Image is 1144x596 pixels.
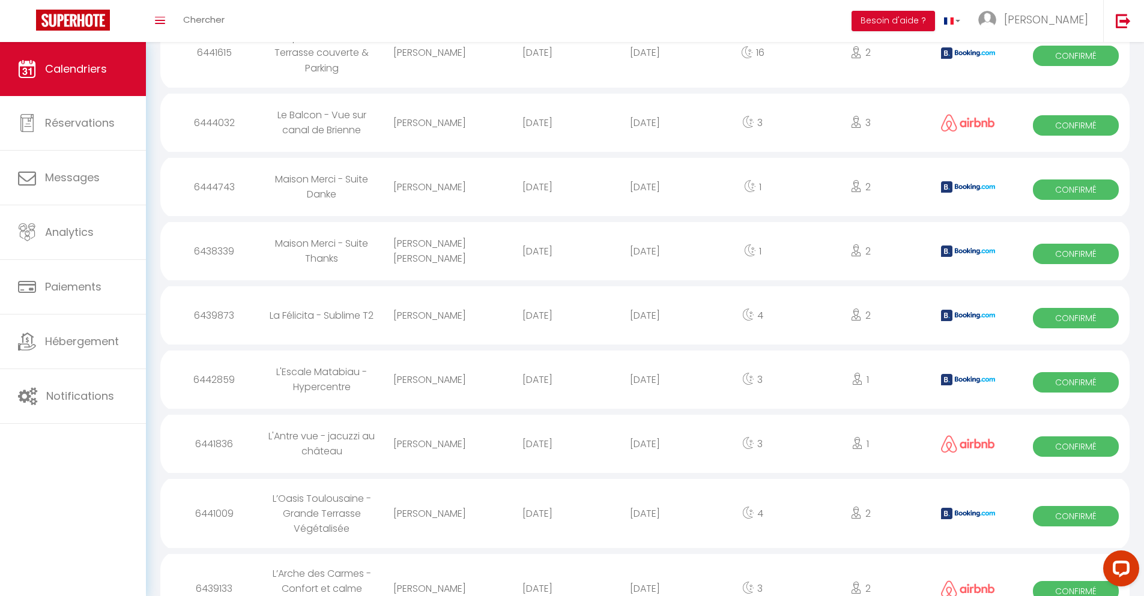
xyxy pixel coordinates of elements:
[1033,308,1119,328] span: Confirmé
[45,224,94,239] span: Analytics
[160,296,268,335] div: 6439873
[591,232,698,271] div: [DATE]
[45,61,107,76] span: Calendriers
[45,279,101,294] span: Paiements
[483,103,591,142] div: [DATE]
[807,232,914,271] div: 2
[376,296,483,335] div: [PERSON_NAME]
[160,103,268,142] div: 6444032
[376,103,483,142] div: [PERSON_NAME]
[268,95,375,149] div: Le Balcon - Vue sur canal de Brienne
[36,10,110,31] img: Super Booking
[591,103,698,142] div: [DATE]
[699,424,807,463] div: 3
[807,360,914,399] div: 1
[1004,12,1088,27] span: [PERSON_NAME]
[1116,13,1131,28] img: logout
[45,115,115,130] span: Réservations
[160,232,268,271] div: 6438339
[160,167,268,206] div: 6444743
[1094,546,1144,596] iframe: LiveChat chat widget
[807,103,914,142] div: 3
[699,33,807,72] div: 16
[268,18,375,87] div: Capri - Sublime T2, Terrasse couverte & Parking
[807,33,914,72] div: 2
[45,334,119,349] span: Hébergement
[591,494,698,533] div: [DATE]
[1033,244,1119,264] span: Confirmé
[591,33,698,72] div: [DATE]
[941,181,995,193] img: booking2.png
[807,424,914,463] div: 1
[941,114,995,131] img: airbnb2.png
[46,388,114,403] span: Notifications
[1033,372,1119,393] span: Confirmé
[1033,436,1119,457] span: Confirmé
[483,33,591,72] div: [DATE]
[483,296,591,335] div: [DATE]
[483,167,591,206] div: [DATE]
[376,360,483,399] div: [PERSON_NAME]
[941,508,995,519] img: booking2.png
[699,296,807,335] div: 4
[483,494,591,533] div: [DATE]
[268,224,375,278] div: Maison Merci - Suite Thanks
[591,424,698,463] div: [DATE]
[268,479,375,548] div: L’Oasis Toulousaine - Grande Terrasse Végétalisée
[183,13,225,26] span: Chercher
[268,417,375,471] div: L'Antre vue - jacuzzi au château
[591,296,698,335] div: [DATE]
[699,494,807,533] div: 4
[376,33,483,72] div: [PERSON_NAME]
[483,232,591,271] div: [DATE]
[45,170,100,185] span: Messages
[807,167,914,206] div: 2
[376,424,483,463] div: [PERSON_NAME]
[591,360,698,399] div: [DATE]
[852,11,935,31] button: Besoin d'aide ?
[483,360,591,399] div: [DATE]
[1033,179,1119,200] span: Confirmé
[941,435,995,453] img: airbnb2.png
[699,103,807,142] div: 3
[1033,506,1119,526] span: Confirmé
[1033,46,1119,66] span: Confirmé
[941,47,995,59] img: booking2.png
[376,224,483,278] div: [PERSON_NAME] [PERSON_NAME]
[699,232,807,271] div: 1
[268,296,375,335] div: La Félicita - Sublime T2
[978,11,996,29] img: ...
[941,374,995,385] img: booking2.png
[160,360,268,399] div: 6442859
[483,424,591,463] div: [DATE]
[376,494,483,533] div: [PERSON_NAME]
[807,494,914,533] div: 2
[160,424,268,463] div: 6441836
[699,167,807,206] div: 1
[160,33,268,72] div: 6441615
[699,360,807,399] div: 3
[160,494,268,533] div: 6441009
[1033,115,1119,136] span: Confirmé
[268,160,375,214] div: Maison Merci - Suite Danke
[807,296,914,335] div: 2
[941,310,995,321] img: booking2.png
[591,167,698,206] div: [DATE]
[268,352,375,406] div: L'Escale Matabiau - Hypercentre
[376,167,483,206] div: [PERSON_NAME]
[941,245,995,257] img: booking2.png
